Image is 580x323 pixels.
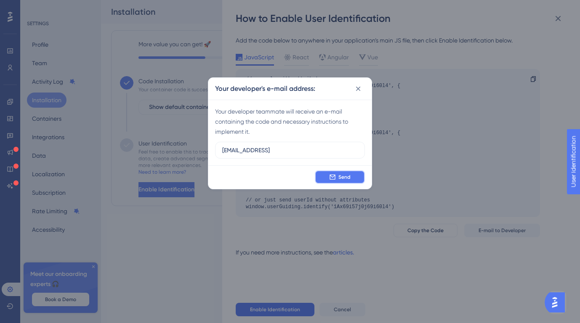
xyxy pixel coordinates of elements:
iframe: UserGuiding AI Assistant Launcher [545,290,570,315]
input: E-mail [222,146,358,155]
span: Send [338,174,351,180]
div: Your developer teammate will receive an e-mail containing the code and necessary instructions to ... [215,106,365,137]
span: User Identification [7,2,59,12]
h2: Your developer's e-mail address: [215,84,315,94]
